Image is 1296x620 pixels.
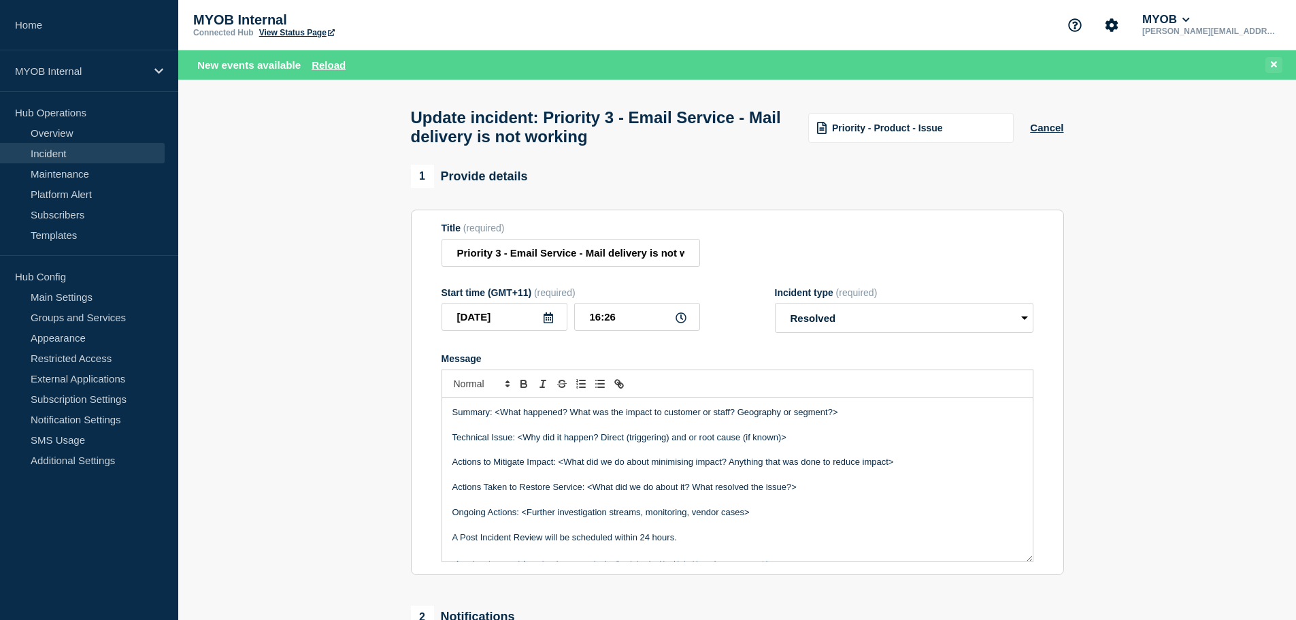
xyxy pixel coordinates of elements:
button: Toggle strikethrough text [552,376,571,392]
button: Reload [312,59,346,71]
p: A Post Incident Review will be scheduled within 24 hours. [452,532,1023,544]
button: Toggle link [610,376,629,392]
span: New events available [197,59,301,71]
p: Technical Issue: <Why did it happen? Direct (triggering) and or root cause (if known)> [452,431,1023,444]
span: (required) [534,287,576,298]
span: Priority - Product - Issue [832,123,943,133]
div: Incident type [775,287,1033,298]
span: (required) [836,287,878,298]
span: Font size [448,376,514,392]
a: View Status Page [259,28,335,37]
div: Message [442,353,1033,364]
span: " [817,559,819,567]
div: Provide details [411,165,528,188]
div: Start time (GMT+11) [442,287,700,298]
h1: Update incident: Priority 3 - Email Service - Mail delivery is not working [411,108,793,146]
input: YYYY-MM-DD [442,303,567,331]
span: "If you have important information about, or need to be directly involved in, this incident, please [452,559,731,567]
span: 1 [411,165,434,188]
select: Incident type [775,303,1033,333]
button: Cancel [1030,122,1063,133]
p: Summary: <What happened? What was the impact to customer or staff? Geography or segment?> [452,406,1023,419]
p: MYOB Internal [15,65,146,77]
p: Ongoing Actions: <Further investigation streams, monitoring, vendor cases> [452,506,1023,519]
button: MYOB [1140,13,1193,27]
button: Toggle bold text [514,376,533,392]
a: contact Incident Management [730,559,817,567]
input: HH:MM [574,303,700,331]
p: Actions Taken to Restore Service: <What did we do about it? What resolved the issue?> [452,481,1023,493]
button: Support [1061,11,1089,39]
button: Toggle bulleted list [591,376,610,392]
p: MYOB Internal [193,12,465,28]
button: Toggle ordered list [571,376,591,392]
span: (required) [463,223,505,233]
button: Toggle italic text [533,376,552,392]
div: Message [442,398,1033,561]
img: template icon [817,122,827,134]
div: Title [442,223,700,233]
p: [PERSON_NAME][EMAIL_ADDRESS][PERSON_NAME][DOMAIN_NAME] [1140,27,1281,36]
p: Actions to Mitigate Impact: <What did we do about minimising impact? Anything that was done to re... [452,456,1023,468]
button: Account settings [1097,11,1126,39]
input: Title [442,239,700,267]
p: Connected Hub [193,28,254,37]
